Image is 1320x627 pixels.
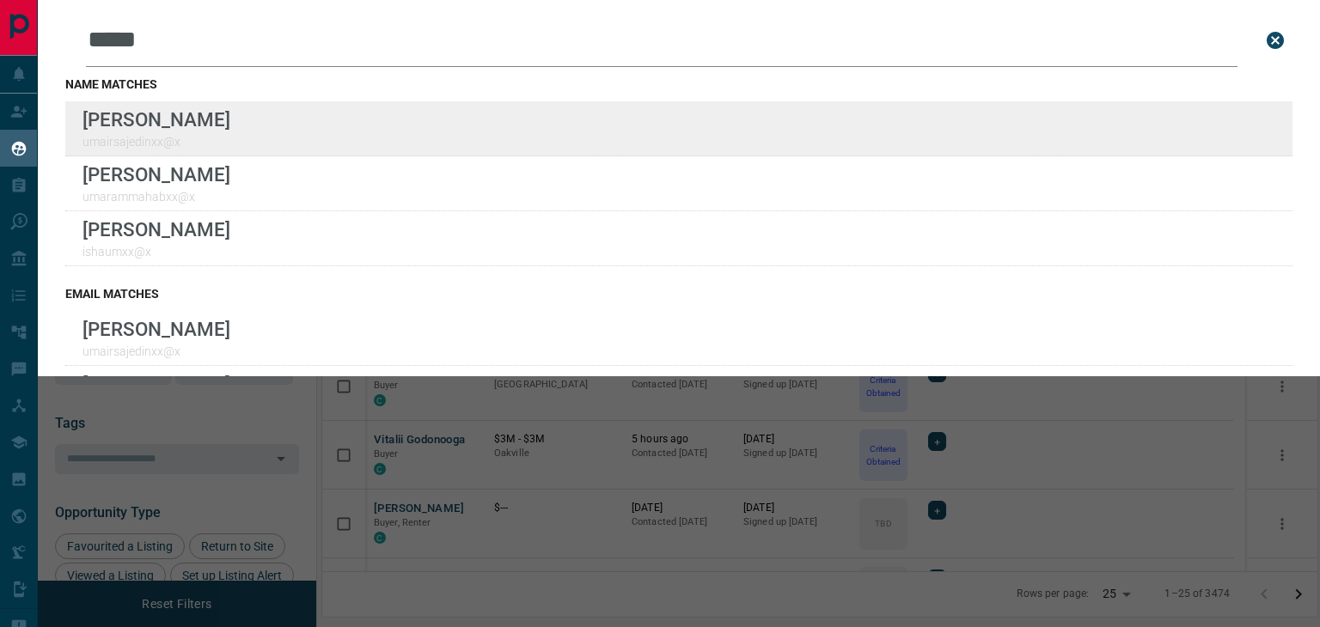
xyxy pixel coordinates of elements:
[82,135,230,149] p: umairsajedinxx@x
[1258,23,1292,58] button: close search bar
[65,287,1292,301] h3: email matches
[82,344,230,358] p: umairsajedinxx@x
[82,108,230,131] p: [PERSON_NAME]
[82,163,230,186] p: [PERSON_NAME]
[82,318,230,340] p: [PERSON_NAME]
[82,218,230,240] p: [PERSON_NAME]
[82,190,230,204] p: umarammahabxx@x
[65,77,1292,91] h3: name matches
[82,373,230,395] p: [PERSON_NAME]
[82,245,230,259] p: ishaumxx@x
